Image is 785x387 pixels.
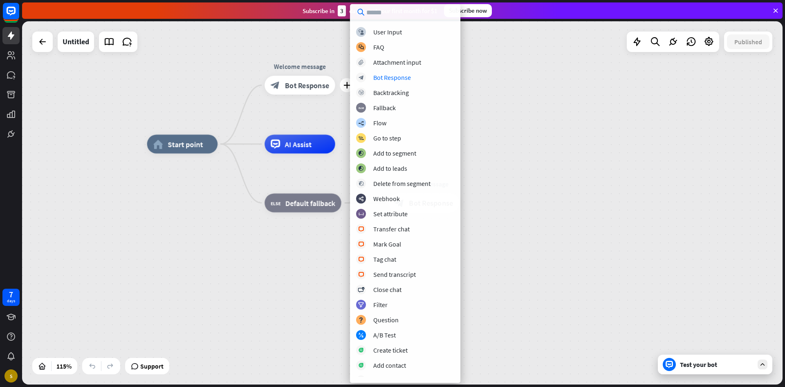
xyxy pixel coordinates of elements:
span: Support [140,360,164,373]
div: Filter [373,301,388,309]
div: Test your bot [680,360,754,369]
div: A/B Test [373,331,396,339]
span: Start point [168,139,203,149]
div: Product availability [373,376,426,385]
div: Mark Goal [373,240,401,248]
i: home_2 [153,139,163,149]
i: builder_tree [358,120,364,126]
div: Create ticket [373,346,408,354]
div: Add contact [373,361,406,369]
i: block_set_attribute [359,211,364,217]
button: Published [727,34,769,49]
i: block_goto [358,136,364,141]
button: Open LiveChat chat widget [7,3,31,28]
i: block_add_to_segment [358,151,364,156]
i: block_fallback [359,105,364,111]
i: block_ab_testing [359,333,364,338]
i: block_livechat [358,226,364,232]
a: 7 days [2,289,20,306]
i: block_add_to_segment [358,166,364,171]
div: Bot Response [373,73,411,81]
div: Subscribe now [444,4,492,17]
div: Transfer chat [373,225,410,233]
i: block_delete_from_segment [359,181,364,186]
div: Backtracking [373,88,409,97]
i: block_livechat [358,272,364,277]
i: webhooks [359,196,364,201]
i: block_faq [359,45,364,50]
div: Set attribute [373,210,408,218]
div: FAQ [373,43,384,51]
div: Untitled [63,32,89,52]
i: block_attachment [359,60,364,65]
div: Attachment input [373,58,421,66]
span: AI Assist [285,139,312,149]
i: block_close_chat [358,287,364,292]
i: block_user_input [359,29,364,35]
div: 115% [54,360,74,373]
i: filter [358,302,364,308]
i: plus [343,82,350,88]
span: Default fallback [285,198,335,208]
i: block_livechat [358,257,364,262]
div: Delete from segment [373,179,431,188]
div: Go to step [373,134,401,142]
div: Fallback [373,104,396,112]
div: Tag chat [373,255,396,263]
div: User Input [373,28,402,36]
div: Send transcript [373,270,416,278]
div: Subscribe in days to get your first month for $1 [303,5,437,16]
i: block_bot_response [271,81,280,90]
div: days [7,298,15,304]
i: block_question [359,317,363,323]
div: Add to segment [373,149,416,157]
div: 7 [9,291,13,298]
div: Close chat [373,285,401,294]
span: Bot Response [285,81,329,90]
div: 3 [338,5,346,16]
div: Question [373,316,399,324]
div: Webhook [373,195,400,203]
i: block_bot_response [359,75,364,80]
div: Flow [373,119,386,127]
div: Add to leads [373,164,407,172]
div: Welcome message [258,62,342,71]
div: S [4,369,18,382]
i: block_fallback [271,198,280,208]
i: block_livechat [358,242,364,247]
i: block_backtracking [359,90,364,95]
